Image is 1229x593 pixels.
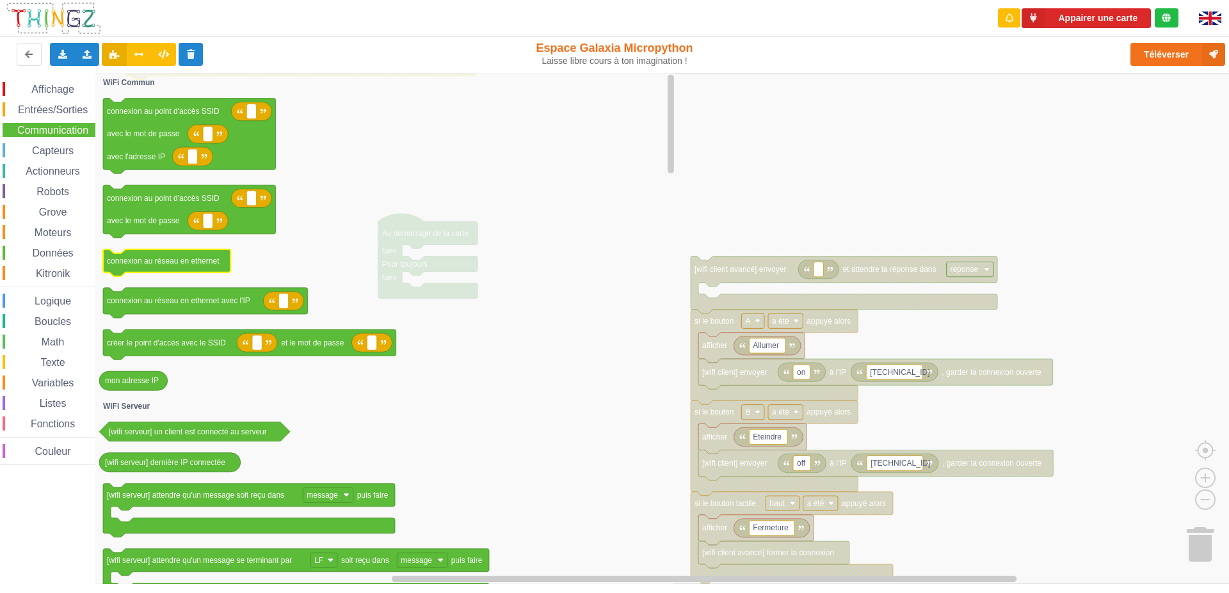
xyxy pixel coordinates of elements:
[103,77,155,86] text: WiFi Commun
[281,338,344,347] text: et le mot de passe
[307,491,338,500] text: message
[695,265,786,274] text: [wifi client avancé] envoyer
[702,459,767,468] text: [wifi client] envoyer
[33,296,73,306] span: Logique
[695,499,756,508] text: si le bouton tactile
[451,556,483,565] text: puis faire
[870,368,929,377] text: [TECHNICAL_ID]
[807,407,851,416] text: appuyé alors
[830,459,846,468] text: à l'IP
[29,84,76,95] span: Affichage
[942,368,1041,377] text: , garder la connexion ouverte
[797,459,806,468] text: off
[702,548,834,557] text: [wifi client avancé] fermer la connexion
[702,368,767,377] text: [wifi client] envoyer
[769,499,785,508] text: haut
[107,107,220,116] text: connexion au point d'accès SSID
[772,317,789,326] text: a été
[107,556,292,565] text: [wifi serveur] attendre qu'un message se terminant par
[842,499,886,508] text: appuyé alors
[753,432,782,441] text: Eteindre
[107,194,220,203] text: connexion au point d'accès SSID
[797,368,805,377] text: on
[753,341,779,350] text: Allumer
[772,407,789,416] text: a été
[105,376,159,385] text: mon adresse IP
[745,407,750,416] text: B
[1199,12,1221,25] img: gb.png
[702,523,727,532] text: afficher
[24,166,82,177] span: Actionneurs
[15,125,90,136] span: Communication
[508,41,722,67] div: Espace Galaxia Micropython
[107,296,250,305] text: connexion au réseau en ethernet avec l'IP
[745,317,750,326] text: A
[33,316,73,327] span: Boucles
[107,216,180,225] text: avec le mot de passe
[807,499,824,508] text: a été
[40,336,67,347] span: Math
[942,459,1042,468] text: , garder la connexion ouverte
[830,368,846,377] text: à l'IP
[695,407,734,416] text: si le bouton
[871,459,930,468] text: [TECHNICAL_ID]
[33,446,73,457] span: Couleur
[107,491,284,500] text: [wifi serveur] attendre qu'un message soit reçu dans
[109,427,267,436] text: [wifi serveur] un client est connecté au serveur
[30,377,76,388] span: Variables
[357,491,389,500] text: puis faire
[34,268,72,279] span: Kitronik
[950,265,978,274] text: reponse
[107,338,226,347] text: créer le point d'accès avec le SSID
[1155,8,1178,28] div: Tu es connecté au serveur de création de Thingz
[842,265,936,274] text: et attendre la réponse dans
[807,317,851,326] text: appuyé alors
[702,341,727,350] text: afficher
[6,1,102,35] img: thingz_logo.png
[314,556,323,565] text: LF
[33,227,74,238] span: Moteurs
[103,402,150,411] text: WiFi Serveur
[107,257,220,265] text: connexion au réseau en ethernet
[1130,43,1225,66] button: Téléverser
[401,556,432,565] text: message
[107,152,165,161] text: avec l'adresse IP
[37,207,69,217] span: Grove
[30,145,76,156] span: Capteurs
[753,523,789,532] text: Fermeture
[695,317,734,326] text: si le bouton
[341,556,389,565] text: soit reçu dans
[38,357,67,368] span: Texte
[16,104,90,115] span: Entrées/Sorties
[38,398,68,409] span: Listes
[702,432,727,441] text: afficher
[29,418,77,429] span: Fonctions
[35,186,71,197] span: Robots
[31,248,76,258] span: Données
[508,56,722,67] div: Laisse libre cours à ton imagination !
[107,129,180,138] text: avec le mot de passe
[1022,8,1151,28] button: Appairer une carte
